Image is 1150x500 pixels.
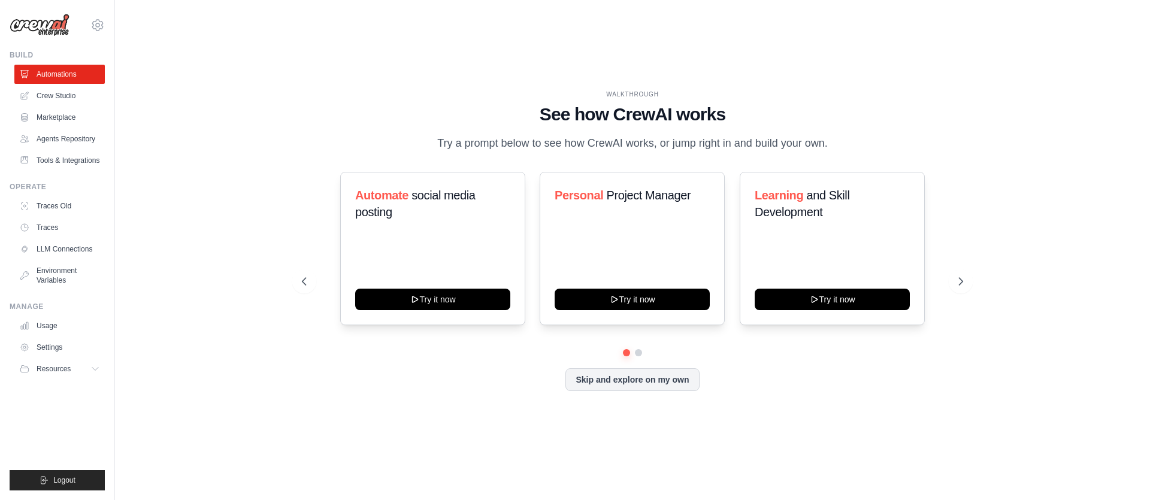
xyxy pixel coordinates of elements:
button: Try it now [355,289,510,310]
button: Try it now [755,289,910,310]
div: WALKTHROUGH [302,90,963,99]
div: Operate [10,182,105,192]
div: Manage [10,302,105,311]
span: social media posting [355,189,476,219]
span: Automate [355,189,408,202]
img: Logo [10,14,69,37]
a: Tools & Integrations [14,151,105,170]
a: Environment Variables [14,261,105,290]
span: Project Manager [607,189,691,202]
span: Logout [53,475,75,485]
a: LLM Connections [14,240,105,259]
a: Settings [14,338,105,357]
a: Marketplace [14,108,105,127]
span: Personal [555,189,603,202]
a: Automations [14,65,105,84]
p: Try a prompt below to see how CrewAI works, or jump right in and build your own. [431,135,834,152]
a: Crew Studio [14,86,105,105]
a: Agents Repository [14,129,105,149]
a: Traces Old [14,196,105,216]
a: Usage [14,316,105,335]
a: Traces [14,218,105,237]
span: Learning [755,189,803,202]
button: Try it now [555,289,710,310]
button: Skip and explore on my own [565,368,699,391]
button: Resources [14,359,105,378]
div: Build [10,50,105,60]
button: Logout [10,470,105,490]
span: and Skill Development [755,189,849,219]
span: Resources [37,364,71,374]
h1: See how CrewAI works [302,104,963,125]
